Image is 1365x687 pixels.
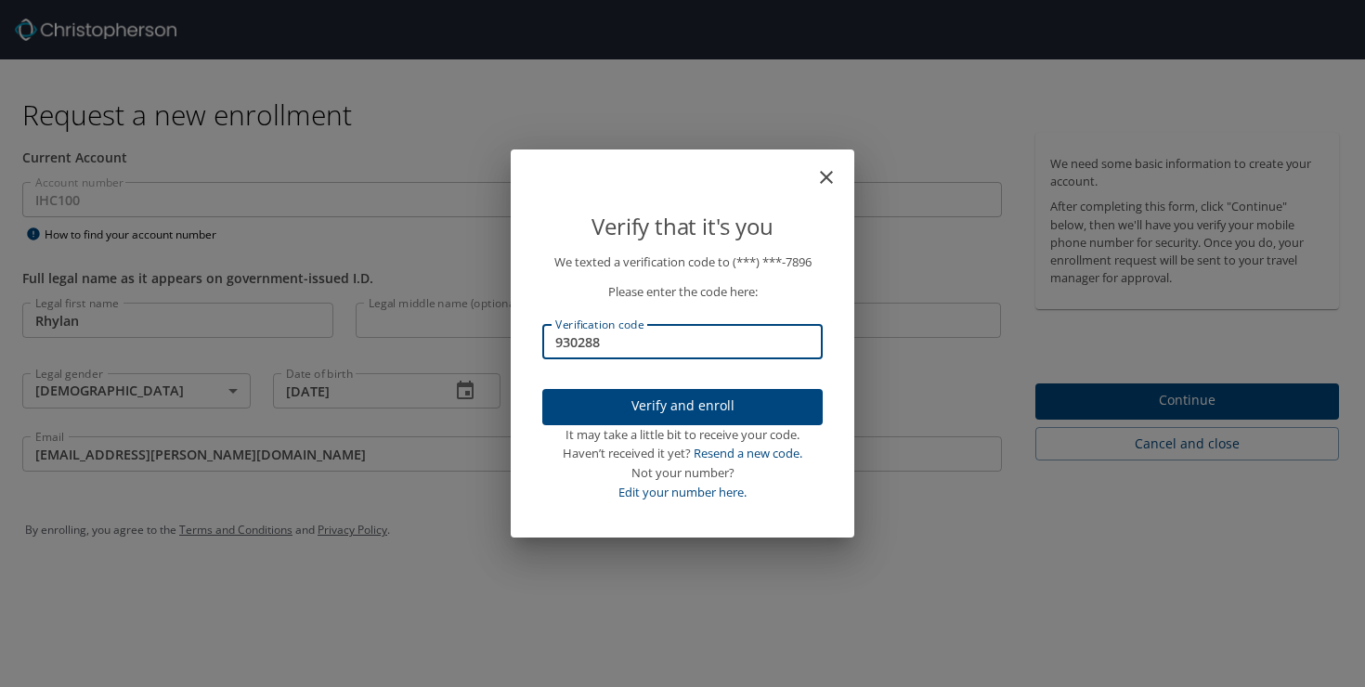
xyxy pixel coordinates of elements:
[825,157,847,179] button: close
[542,463,823,483] div: Not your number?
[542,444,823,463] div: Haven’t received it yet?
[542,389,823,425] button: Verify and enroll
[542,253,823,272] p: We texted a verification code to (***) ***- 7896
[618,484,747,500] a: Edit your number here.
[542,282,823,302] p: Please enter the code here:
[557,395,808,418] span: Verify and enroll
[542,209,823,244] p: Verify that it's you
[694,445,802,461] a: Resend a new code.
[542,425,823,445] div: It may take a little bit to receive your code.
